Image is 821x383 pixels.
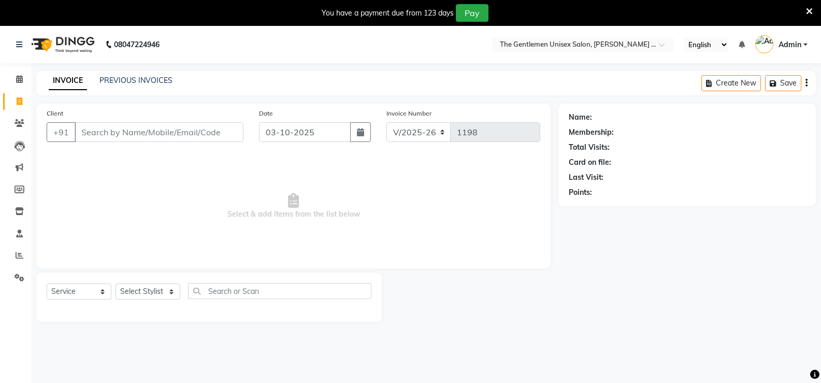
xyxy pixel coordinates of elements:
[701,75,761,91] button: Create New
[114,30,160,59] b: 08047224946
[569,157,611,168] div: Card on file:
[259,109,273,118] label: Date
[99,76,172,85] a: PREVIOUS INVOICES
[765,75,801,91] button: Save
[569,127,614,138] div: Membership:
[75,122,243,142] input: Search by Name/Mobile/Email/Code
[569,142,610,153] div: Total Visits:
[49,72,87,90] a: INVOICE
[322,8,454,19] div: You have a payment due from 123 days
[47,109,63,118] label: Client
[188,283,371,299] input: Search or Scan
[755,35,773,53] img: Admin
[779,39,801,50] span: Admin
[386,109,431,118] label: Invoice Number
[26,30,97,59] img: logo
[456,4,488,22] button: Pay
[47,154,540,258] span: Select & add items from the list below
[569,187,592,198] div: Points:
[569,112,592,123] div: Name:
[569,172,603,183] div: Last Visit:
[47,122,76,142] button: +91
